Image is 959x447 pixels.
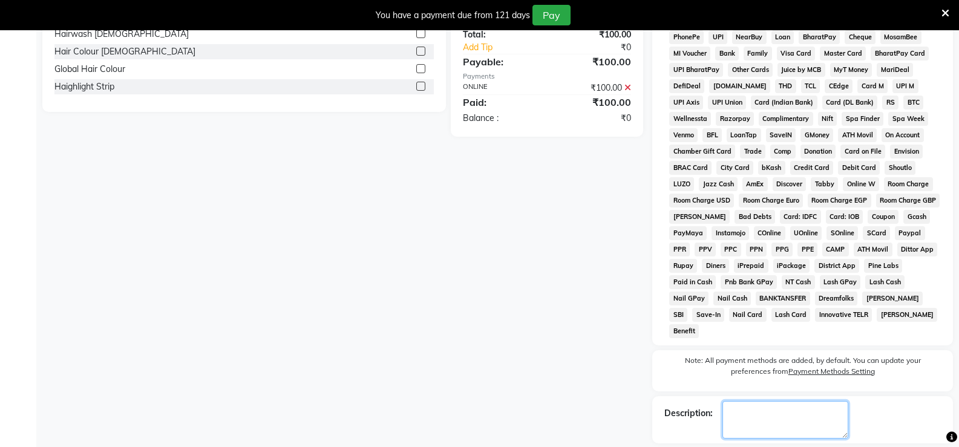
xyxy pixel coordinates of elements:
[463,71,631,82] div: Payments
[54,28,189,41] div: Hairwash [DEMOGRAPHIC_DATA]
[773,259,810,273] span: iPackage
[454,112,547,125] div: Balance :
[669,259,697,273] span: Rupay
[716,161,753,175] span: City Card
[820,275,861,289] span: Lash GPay
[54,80,114,93] div: Haighlight Strip
[729,308,767,322] span: Nail Card
[664,355,941,382] label: Note: All payment methods are added, by default. You can update your preferences from
[727,128,761,142] span: LoanTap
[742,177,768,191] span: AmEx
[822,96,878,109] span: Card (DL Bank)
[669,243,690,256] span: PPR
[734,259,768,273] span: iPrepaid
[782,275,815,289] span: NT Cash
[709,79,770,93] span: [DOMAIN_NAME]
[862,292,923,305] span: [PERSON_NAME]
[854,243,892,256] span: ATH Movil
[811,177,838,191] span: Tabby
[454,95,547,109] div: Paid:
[797,243,817,256] span: PPE
[454,54,547,69] div: Payable:
[820,47,866,60] span: Master Card
[754,226,785,240] span: COnline
[563,41,640,54] div: ₹0
[884,177,933,191] span: Room Charge
[771,243,793,256] span: PPG
[669,161,712,175] span: BRAC Card
[822,243,849,256] span: CAMP
[826,210,863,224] span: Card: IOB
[739,194,803,207] span: Room Charge Euro
[740,145,765,158] span: Trade
[818,112,837,126] span: Nift
[814,259,859,273] span: District App
[735,210,775,224] span: Bad Debts
[669,128,698,142] span: Venmo
[454,28,547,41] div: Total:
[751,96,817,109] span: Card (Indian Bank)
[903,96,923,109] span: BTC
[669,145,735,158] span: Chamber Gift Card
[877,308,937,322] span: [PERSON_NAME]
[864,259,902,273] span: Pine Labs
[746,243,767,256] span: PPN
[54,63,125,76] div: Global Hair Colour
[547,95,640,109] div: ₹100.00
[547,82,640,94] div: ₹100.00
[815,292,858,305] span: Dreamfolks
[709,30,727,44] span: UPI
[702,259,729,273] span: Diners
[547,54,640,69] div: ₹100.00
[708,96,746,109] span: UPI Union
[547,112,640,125] div: ₹0
[880,30,921,44] span: MosamBee
[669,79,704,93] span: DefiDeal
[825,79,853,93] span: CEdge
[669,30,704,44] span: PhonePe
[897,243,938,256] span: Dittor App
[857,79,888,93] span: Card M
[842,112,883,126] span: Spa Finder
[669,194,734,207] span: Room Charge USD
[838,128,877,142] span: ATH Movil
[838,161,880,175] span: Debit Card
[890,145,923,158] span: Envision
[775,79,796,93] span: THD
[669,308,687,322] span: SBI
[669,177,694,191] span: LUZO
[876,194,940,207] span: Room Charge GBP
[840,145,885,158] span: Card on File
[882,96,898,109] span: RS
[669,226,707,240] span: PayMaya
[808,194,871,207] span: Room Charge EGP
[800,145,836,158] span: Donation
[669,275,716,289] span: Paid in Cash
[771,308,811,322] span: Lash Card
[54,45,195,58] div: Hair Colour [DEMOGRAPHIC_DATA]
[799,30,840,44] span: BharatPay
[766,128,796,142] span: SaveIN
[692,308,724,322] span: Save-In
[800,128,833,142] span: GMoney
[669,324,699,338] span: Benefit
[669,210,730,224] span: [PERSON_NAME]
[532,5,571,25] button: Pay
[454,82,547,94] div: ONLINE
[895,226,925,240] span: Paypal
[892,79,918,93] span: UPI M
[871,47,929,60] span: BharatPay Card
[669,96,703,109] span: UPI Axis
[732,30,767,44] span: NearBuy
[756,292,810,305] span: BANKTANSFER
[744,47,772,60] span: Family
[716,112,754,126] span: Razorpay
[759,112,813,126] span: Complimentary
[877,63,913,77] span: MariDeal
[695,243,716,256] span: PPV
[702,128,722,142] span: BFL
[788,366,875,377] label: Payment Methods Setting
[715,47,739,60] span: Bank
[770,145,796,158] span: Comp
[712,226,749,240] span: Instamojo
